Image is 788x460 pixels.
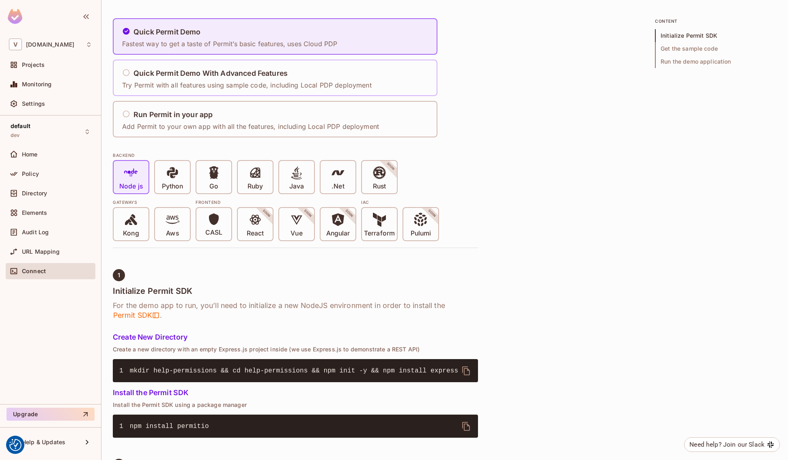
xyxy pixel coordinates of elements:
p: content [655,18,777,24]
p: Ruby [248,182,263,190]
p: .Net [332,182,344,190]
h5: Create New Directory [113,333,478,341]
h6: For the demo app to run, you’ll need to initialize a new NodeJS environment in order to install t... [113,301,478,320]
div: Gateways [113,199,191,205]
span: SOON [251,198,282,229]
span: 1 [119,421,130,431]
h5: Quick Permit Demo [133,28,201,36]
p: Aws [166,229,179,237]
h4: Initialize Permit SDK [113,286,478,296]
span: Projects [22,62,45,68]
p: Kong [123,229,139,237]
button: Upgrade [6,408,95,421]
span: dev [11,132,19,139]
p: Angular [326,229,350,237]
p: Fastest way to get a taste of Permit’s basic features, uses Cloud PDP [122,39,337,48]
p: Create a new directory with an empty Express.js project inside (we use Express.js to demonstrate ... [113,346,478,353]
p: Vue [291,229,302,237]
span: Initialize Permit SDK [655,29,777,42]
span: Get the sample code [655,42,777,55]
button: delete [456,417,476,436]
span: npm install permitio [130,423,209,430]
p: Rust [373,182,386,190]
span: SOON [375,151,407,182]
div: BACKEND [113,152,478,158]
div: Frontend [196,199,356,205]
span: Policy [22,171,39,177]
p: Pulumi [411,229,431,237]
p: Node js [119,182,143,190]
span: Home [22,151,38,158]
span: Audit Log [22,229,49,235]
p: Install the Permit SDK using a package manager [113,402,478,408]
button: delete [456,361,476,381]
span: mkdir help-permissions && cd help-permissions && npm init -y && npm install express [130,367,458,374]
p: Python [162,182,183,190]
button: Consent Preferences [9,439,22,451]
span: Monitoring [22,81,52,88]
p: Try Permit with all features using sample code, including Local PDP deployment [122,81,372,90]
span: Elements [22,210,47,216]
span: Directory [22,190,47,197]
p: Add Permit to your own app with all the features, including Local PDP deployment [122,122,379,131]
span: 1 [118,272,120,278]
span: Settings [22,101,45,107]
div: Need help? Join our Slack [689,440,764,449]
span: SOON [334,198,365,229]
span: Run the demo application [655,55,777,68]
span: Connect [22,268,46,274]
h5: Install the Permit SDK [113,389,478,397]
p: CASL [205,229,222,237]
span: V [9,39,22,50]
span: SOON [292,198,324,229]
div: IAC [361,199,439,205]
span: default [11,123,30,129]
img: Revisit consent button [9,439,22,451]
span: URL Mapping [22,248,60,255]
span: SOON [416,198,448,229]
img: SReyMgAAAABJRU5ErkJggg== [8,9,22,24]
p: Java [289,182,304,190]
p: Go [209,182,218,190]
p: Terraform [364,229,395,237]
span: Workspace: vimond.com [26,41,74,48]
span: Help & Updates [22,439,65,445]
span: Permit SDK [113,310,160,320]
h5: Run Permit in your app [133,111,213,119]
span: 1 [119,366,130,376]
h5: Quick Permit Demo With Advanced Features [133,69,288,77]
p: React [247,229,264,237]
